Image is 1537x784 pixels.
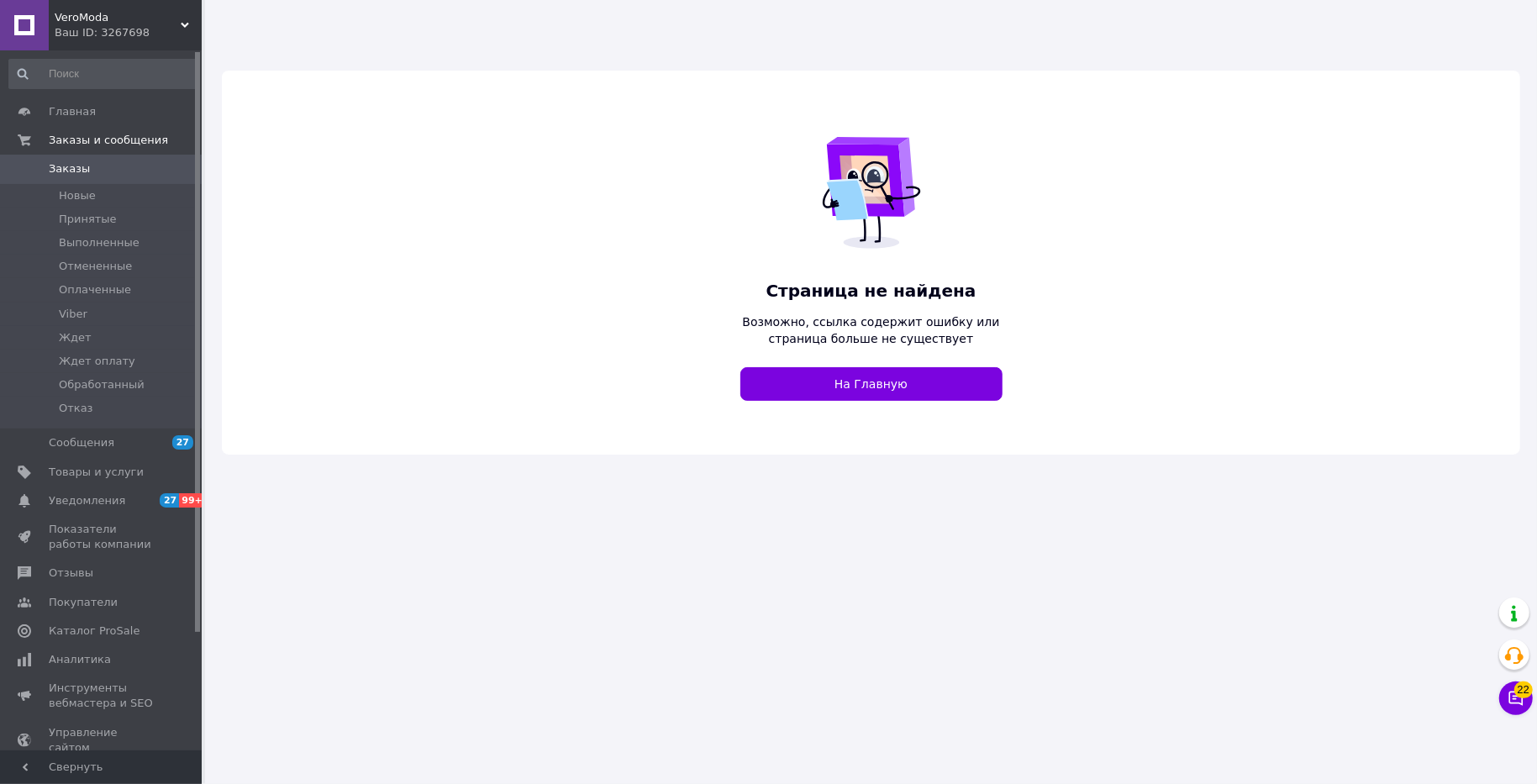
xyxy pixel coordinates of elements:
span: 22 [1514,681,1533,698]
span: Каталог ProSale [49,624,139,639]
span: Ждет оплату [59,354,135,369]
span: Страница не найдена [740,279,1003,303]
button: Чат с покупателем22 [1499,681,1533,715]
span: Покупатели [49,595,118,610]
span: 99+ [179,493,207,508]
span: 27 [160,493,179,508]
span: Отказ [59,401,93,416]
span: Заказы и сообщения [49,133,168,148]
span: Заказы [49,161,90,176]
span: 27 [172,435,193,450]
span: Аналитика [49,652,111,667]
span: Уведомления [49,493,125,508]
div: Ваш ID: 3267698 [55,25,202,40]
span: VeroModa [55,10,181,25]
a: На Главную [740,367,1003,401]
span: Главная [49,104,96,119]
span: Viber [59,307,87,322]
span: Возможно, ссылка содержит ошибку или страница больше не существует [740,313,1003,347]
span: Ждет [59,330,92,345]
span: Выполненные [59,235,139,250]
span: Принятые [59,212,117,227]
span: Оплаченные [59,282,131,297]
span: Обработанный [59,377,145,392]
span: Новые [59,188,96,203]
span: Товары и услуги [49,465,144,480]
span: Отмененные [59,259,132,274]
span: Управление сайтом [49,725,155,755]
input: Поиск [8,59,198,89]
span: Отзывы [49,566,93,581]
span: Показатели работы компании [49,522,155,552]
span: Инструменты вебмастера и SEO [49,681,155,711]
span: Сообщения [49,435,114,450]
